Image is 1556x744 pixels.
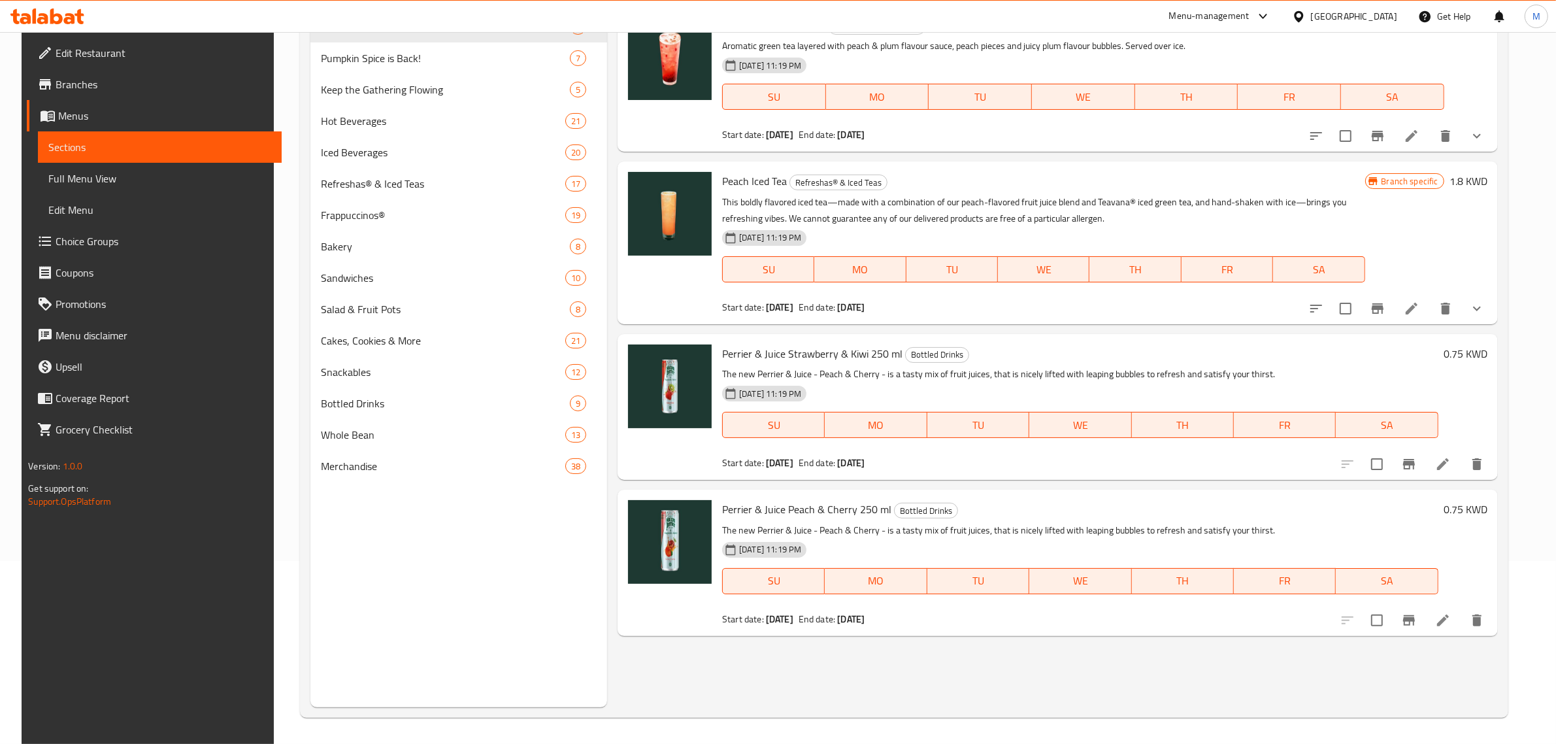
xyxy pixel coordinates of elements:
button: delete [1430,293,1461,324]
span: Start date: [722,611,764,628]
button: FR [1182,256,1273,282]
span: TU [912,260,993,279]
span: SU [728,88,821,107]
span: 13 [566,429,586,441]
span: 20 [566,146,586,159]
span: End date: [799,611,835,628]
span: End date: [799,454,835,471]
a: Edit Restaurant [27,37,282,69]
span: Bottled Drinks [895,503,957,518]
a: Menus [27,100,282,131]
button: show more [1461,293,1493,324]
span: Pumpkin Spice is Back! [321,50,570,66]
button: WE [998,256,1089,282]
button: WE [1029,412,1131,438]
button: Branch-specific-item [1393,605,1425,636]
span: Menus [58,108,271,124]
span: 8 [571,303,586,316]
button: SU [722,412,825,438]
span: 12 [566,366,586,379]
svg: Show Choices [1469,128,1485,144]
span: SA [1341,571,1432,590]
span: Start date: [722,299,764,316]
span: Branches [56,76,271,92]
span: Coupons [56,265,271,280]
div: items [565,364,586,380]
div: items [565,207,586,223]
span: Merchandise [321,458,565,474]
span: WE [1035,416,1126,435]
div: Frappuccinos®19 [310,199,607,231]
span: TU [934,88,1027,107]
div: Bottled Drinks [321,396,570,411]
span: TU [933,571,1024,590]
div: [GEOGRAPHIC_DATA] [1311,9,1397,24]
button: FR [1238,84,1341,110]
span: 21 [566,335,586,347]
button: TH [1132,568,1234,594]
div: Refreshas® & Iced Teas [789,175,887,190]
span: Coverage Report [56,390,271,406]
span: TU [933,416,1024,435]
span: 1.0.0 [63,458,83,475]
a: Edit menu item [1404,128,1419,144]
a: Edit Menu [38,194,282,226]
span: [DATE] 11:19 PM [734,59,806,72]
span: FR [1243,88,1336,107]
div: items [570,239,586,254]
div: Frappuccinos® [321,207,565,223]
span: Snackables [321,364,565,380]
span: 8 [571,241,586,253]
b: [DATE] [766,454,793,471]
span: Upsell [56,359,271,375]
button: SA [1273,256,1365,282]
span: MO [830,571,921,590]
button: delete [1430,120,1461,152]
span: End date: [799,126,835,143]
button: FR [1234,412,1336,438]
button: SA [1336,412,1438,438]
span: [DATE] 11:19 PM [734,388,806,400]
div: Bottled Drinks9 [310,388,607,419]
div: Bottled Drinks [894,503,958,518]
button: TU [929,84,1032,110]
span: Sections [48,139,271,155]
span: FR [1239,416,1331,435]
span: Full Menu View [48,171,271,186]
span: SU [728,416,819,435]
span: Promotions [56,296,271,312]
span: 5 [571,84,586,96]
span: SA [1278,260,1359,279]
span: Choice Groups [56,233,271,249]
div: Refreshas® & Iced Teas [321,176,565,192]
span: SU [728,571,819,590]
button: SA [1341,84,1444,110]
span: 7 [571,52,586,65]
b: [DATE] [837,611,865,628]
span: Select to update [1363,607,1391,634]
div: items [565,333,586,348]
p: The new Perrier & Juice - Peach & Cherry - is a tasty mix of fruit juices, that is nicely lifted ... [722,366,1438,382]
div: Sandwiches [321,270,565,286]
span: SA [1341,416,1432,435]
div: Whole Bean13 [310,419,607,450]
img: Peach Iced Tea [628,172,712,256]
span: Select to update [1332,295,1359,322]
div: items [565,270,586,286]
span: Hot Beverages [321,113,565,129]
span: SA [1346,88,1439,107]
a: Coupons [27,257,282,288]
a: Sections [38,131,282,163]
div: items [565,113,586,129]
span: Grocery Checklist [56,422,271,437]
a: Edit menu item [1435,456,1451,472]
div: items [565,458,586,474]
span: Iced Beverages [321,144,565,160]
h6: 0.75 KWD [1444,500,1487,518]
button: SU [722,568,825,594]
button: WE [1032,84,1135,110]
